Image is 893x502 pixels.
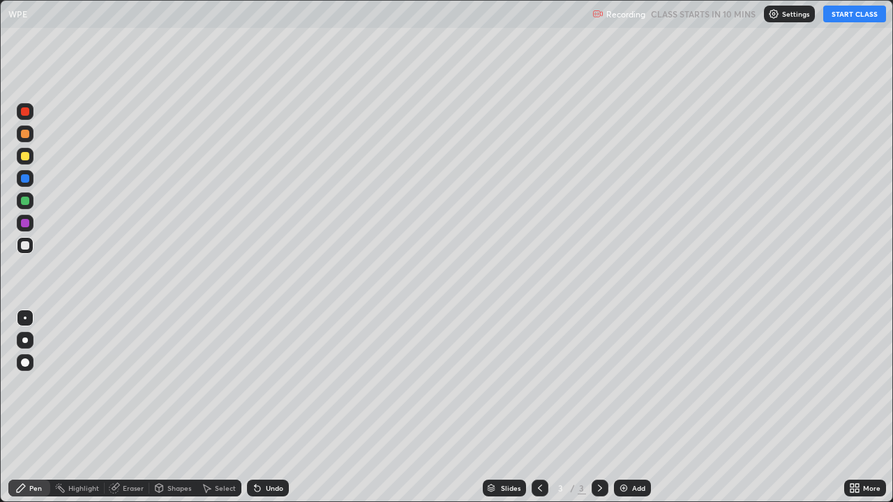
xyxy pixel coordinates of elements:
div: Select [215,485,236,492]
div: Eraser [123,485,144,492]
div: Slides [501,485,520,492]
p: Settings [782,10,809,17]
p: WPE [8,8,27,20]
div: Highlight [68,485,99,492]
div: Shapes [167,485,191,492]
img: recording.375f2c34.svg [592,8,603,20]
img: class-settings-icons [768,8,779,20]
div: More [863,485,880,492]
div: Pen [29,485,42,492]
div: Undo [266,485,283,492]
button: START CLASS [823,6,886,22]
div: / [571,484,575,492]
h5: CLASS STARTS IN 10 MINS [651,8,756,20]
div: 3 [554,484,568,492]
div: 3 [578,482,586,494]
img: add-slide-button [618,482,629,494]
div: Add [632,485,645,492]
p: Recording [606,9,645,20]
